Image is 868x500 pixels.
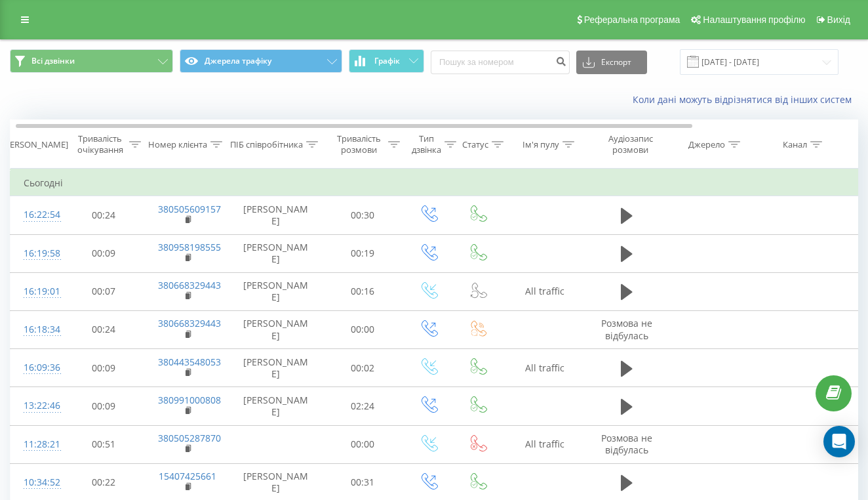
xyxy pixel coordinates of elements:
[601,317,652,341] span: Розмова не відбулась
[230,272,322,310] td: [PERSON_NAME]
[63,234,145,272] td: 00:09
[158,279,221,291] a: 380668329443
[24,355,50,381] div: 16:09:36
[10,49,173,73] button: Всі дзвінки
[24,317,50,343] div: 16:18:34
[601,432,652,456] span: Розмова не відбулась
[63,387,145,425] td: 00:09
[158,203,221,215] a: 380505609157
[523,139,559,150] div: Ім'я пулу
[783,139,807,150] div: Канал
[584,14,681,25] span: Реферальна програма
[322,196,404,234] td: 00:30
[322,234,404,272] td: 00:19
[322,310,404,348] td: 00:00
[576,51,647,74] button: Експорт
[230,196,322,234] td: [PERSON_NAME]
[230,139,303,150] div: ПІБ співробітника
[502,349,587,387] td: All traffic
[24,470,50,495] div: 10:34:52
[823,426,855,457] div: Open Intercom Messenger
[431,51,570,74] input: Пошук за номером
[180,49,343,73] button: Джерела трафіку
[158,394,221,406] a: 380991000808
[703,14,805,25] span: Налаштування профілю
[230,310,322,348] td: [PERSON_NAME]
[24,279,50,304] div: 16:19:01
[599,133,662,156] div: Аудіозапис розмови
[158,317,221,329] a: 380668329443
[633,93,858,106] a: Коли дані можуть відрізнятися вiд інших систем
[158,356,221,368] a: 380443548053
[333,133,385,156] div: Тривалість розмови
[322,272,404,310] td: 00:16
[230,349,322,387] td: [PERSON_NAME]
[374,56,400,66] span: Графік
[63,196,145,234] td: 00:24
[74,133,126,156] div: Тривалість очікування
[63,349,145,387] td: 00:09
[688,139,725,150] div: Джерело
[24,393,50,419] div: 13:22:46
[2,139,68,150] div: [PERSON_NAME]
[24,202,50,228] div: 16:22:54
[462,139,488,150] div: Статус
[24,432,50,457] div: 11:28:21
[158,241,221,253] a: 380958198555
[322,387,404,425] td: 02:24
[230,234,322,272] td: [PERSON_NAME]
[158,432,221,444] a: 380505287870
[63,310,145,348] td: 00:24
[827,14,850,25] span: Вихід
[230,387,322,425] td: [PERSON_NAME]
[63,425,145,463] td: 00:51
[31,56,75,66] span: Всі дзвінки
[322,349,404,387] td: 00:02
[502,425,587,463] td: All traffic
[159,470,216,482] a: 15407425661
[502,272,587,310] td: All traffic
[148,139,207,150] div: Номер клієнта
[63,272,145,310] td: 00:07
[412,133,441,156] div: Тип дзвінка
[24,241,50,266] div: 16:19:58
[349,49,424,73] button: Графік
[322,425,404,463] td: 00:00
